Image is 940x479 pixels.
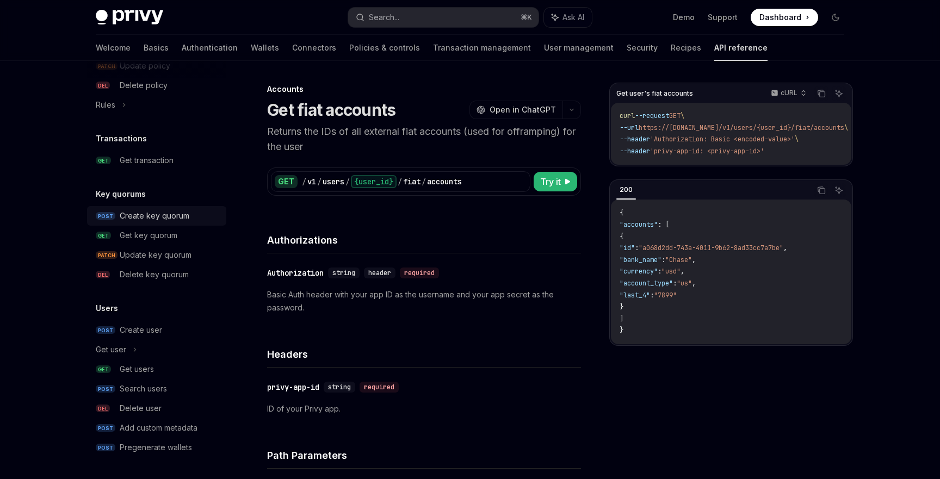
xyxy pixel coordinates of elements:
span: Get user's fiat accounts [616,89,693,98]
span: POST [96,212,115,220]
span: string [328,383,351,391]
a: User management [544,35,614,61]
h5: Transactions [96,132,147,145]
a: DELDelete policy [87,76,226,95]
a: Connectors [292,35,336,61]
div: required [360,382,399,393]
div: Authorization [267,268,324,278]
div: Search... [369,11,399,24]
a: PATCHUpdate key quorum [87,245,226,265]
div: Delete policy [120,79,168,92]
a: POSTAdd custom metadata [87,418,226,438]
div: Add custom metadata [120,421,197,434]
a: Dashboard [751,9,818,26]
h5: Key quorums [96,188,146,201]
span: , [783,244,787,252]
span: : [673,279,677,288]
span: --header [620,135,650,144]
div: / [422,176,426,187]
span: "last_4" [620,291,650,300]
div: GET [275,175,298,188]
a: POSTPregenerate wallets [87,438,226,457]
h4: Headers [267,347,581,362]
div: Delete key quorum [120,268,189,281]
span: GET [96,365,111,374]
div: {user_id} [351,175,397,188]
span: ] [620,314,623,323]
span: : [635,244,639,252]
div: Create user [120,324,162,337]
span: : [661,256,665,264]
a: Recipes [671,35,701,61]
div: Get key quorum [120,229,177,242]
div: fiat [403,176,420,187]
span: Dashboard [759,12,801,23]
div: / [345,176,350,187]
div: / [317,176,321,187]
div: Pregenerate wallets [120,441,192,454]
span: { [620,208,623,217]
div: Get transaction [120,154,174,167]
div: Get users [120,363,154,376]
span: GET [96,232,111,240]
span: "a068d2dd-743a-4011-9b62-8ad33cc7a7be" [639,244,783,252]
button: cURL [765,84,811,103]
p: Returns the IDs of all external fiat accounts (used for offramping) for the user [267,124,581,154]
a: GETGet users [87,359,226,379]
button: Search...⌘K [348,8,539,27]
span: string [332,269,355,277]
span: Try it [540,175,561,188]
span: POST [96,385,115,393]
span: POST [96,424,115,432]
a: POSTSearch users [87,379,226,399]
span: { [620,232,623,241]
span: --request [635,111,669,120]
span: \ [681,111,684,120]
div: Search users [120,382,167,395]
span: "id" [620,244,635,252]
a: POSTCreate key quorum [87,206,226,226]
a: Welcome [96,35,131,61]
span: POST [96,444,115,452]
span: "Chase" [665,256,692,264]
div: Get user [96,343,126,356]
div: v1 [307,176,316,187]
span: , [692,279,696,288]
h5: Users [96,302,118,315]
a: Wallets [251,35,279,61]
span: , [692,256,696,264]
span: GET [96,157,111,165]
button: Ask AI [832,86,846,101]
div: accounts [427,176,462,187]
div: / [398,176,402,187]
span: Open in ChatGPT [490,104,556,115]
a: GETGet key quorum [87,226,226,245]
span: "us" [677,279,692,288]
span: DEL [96,271,110,279]
p: ID of your Privy app. [267,402,581,415]
a: DELDelete key quorum [87,265,226,284]
a: POSTCreate user [87,320,226,340]
span: "7899" [654,291,677,300]
button: Ask AI [832,183,846,197]
img: dark logo [96,10,163,25]
span: POST [96,326,115,334]
div: Update key quorum [120,248,191,262]
div: required [400,268,439,278]
span: GET [669,111,681,120]
div: Delete user [120,402,162,415]
a: Policies & controls [349,35,420,61]
button: Copy the contents from the code block [814,183,828,197]
span: } [620,326,623,334]
a: Demo [673,12,695,23]
a: DELDelete user [87,399,226,418]
a: Support [708,12,738,23]
div: privy-app-id [267,382,319,393]
span: --url [620,123,639,132]
h4: Path Parameters [267,448,581,463]
span: , [681,267,684,276]
button: Toggle dark mode [827,9,844,26]
button: Open in ChatGPT [469,101,562,119]
div: users [323,176,344,187]
a: API reference [714,35,768,61]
